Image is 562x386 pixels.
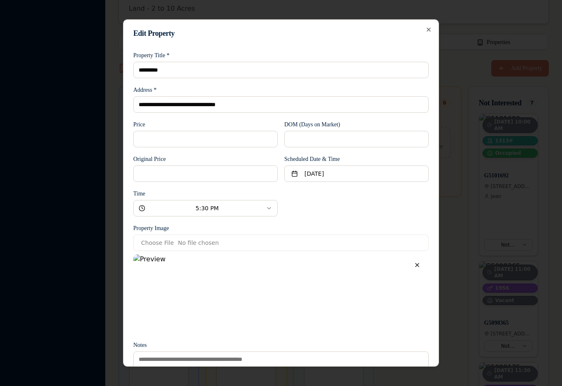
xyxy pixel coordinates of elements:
label: Address * [133,87,156,93]
img: Preview [133,254,429,333]
label: Property Title * [133,52,170,58]
label: Scheduled Date & Time [284,156,340,162]
label: Time [133,191,145,197]
label: Original Price [133,156,166,162]
h2: Edit Property [133,30,429,37]
label: DOM (Days on Market) [284,121,340,128]
button: [DATE] [284,165,429,182]
label: Property Image [133,225,169,231]
label: Price [133,121,145,128]
label: Notes [133,342,147,348]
